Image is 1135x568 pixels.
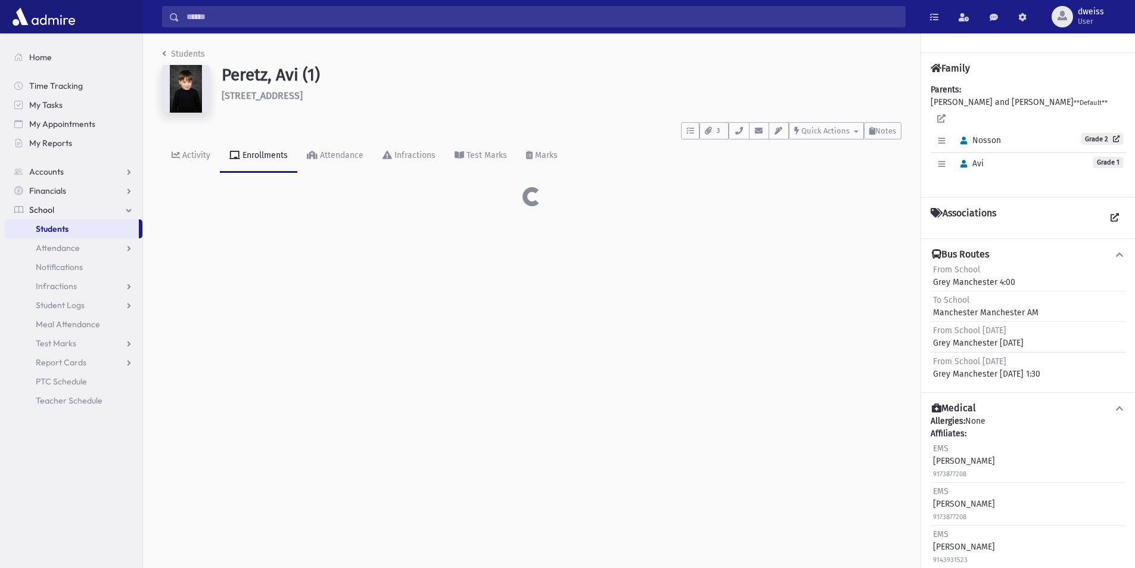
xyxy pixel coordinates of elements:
[29,80,83,91] span: Time Tracking
[801,126,850,135] span: Quick Actions
[5,334,142,353] a: Test Marks
[5,48,142,67] a: Home
[933,528,995,566] div: [PERSON_NAME]
[162,48,205,65] nav: breadcrumb
[1078,7,1104,17] span: dweiss
[29,100,63,110] span: My Tasks
[933,294,1038,319] div: Manchester Manchester AM
[933,442,995,480] div: [PERSON_NAME]
[5,372,142,391] a: PTC Schedule
[318,150,363,160] div: Attendance
[5,200,142,219] a: School
[162,49,205,59] a: Students
[955,159,984,169] span: Avi
[933,470,966,478] small: 9173877208
[29,185,66,196] span: Financials
[933,355,1040,380] div: Grey Manchester [DATE] 1:30
[5,353,142,372] a: Report Cards
[933,443,949,454] span: EMS
[36,395,102,406] span: Teacher Schedule
[1093,157,1123,168] span: Grade 1
[713,126,723,136] span: 3
[36,338,76,349] span: Test Marks
[933,324,1024,349] div: Grey Manchester [DATE]
[10,5,78,29] img: AdmirePro
[5,95,142,114] a: My Tasks
[932,402,976,415] h4: Medical
[36,224,69,234] span: Students
[932,249,989,261] h4: Bus Routes
[933,486,949,496] span: EMS
[5,181,142,200] a: Financials
[36,300,85,311] span: Student Logs
[29,52,52,63] span: Home
[933,529,949,539] span: EMS
[875,126,896,135] span: Notes
[222,65,901,85] h1: Peretz, Avi (1)
[36,376,87,387] span: PTC Schedule
[297,139,373,173] a: Attendance
[29,166,64,177] span: Accounts
[162,139,220,173] a: Activity
[179,6,905,27] input: Search
[931,429,966,439] b: Affiliates:
[5,134,142,153] a: My Reports
[373,139,445,173] a: Infractions
[220,139,297,173] a: Enrollments
[933,295,969,305] span: To School
[931,83,1125,188] div: [PERSON_NAME] and [PERSON_NAME]
[5,277,142,296] a: Infractions
[933,356,1006,367] span: From School [DATE]
[933,325,1006,336] span: From School [DATE]
[222,90,901,101] h6: [STREET_ADDRESS]
[955,135,1001,145] span: Nosson
[29,119,95,129] span: My Appointments
[392,150,436,160] div: Infractions
[933,485,995,523] div: [PERSON_NAME]
[933,265,980,275] span: From School
[36,262,83,272] span: Notifications
[5,162,142,181] a: Accounts
[36,357,86,368] span: Report Cards
[1104,207,1125,229] a: View all Associations
[36,319,100,330] span: Meal Attendance
[933,513,966,521] small: 9173877208
[180,150,210,160] div: Activity
[931,63,970,74] h4: Family
[29,138,72,148] span: My Reports
[464,150,507,160] div: Test Marks
[1078,17,1104,26] span: User
[931,85,961,95] b: Parents:
[36,281,77,291] span: Infractions
[517,139,567,173] a: Marks
[29,204,54,215] span: School
[445,139,517,173] a: Test Marks
[5,238,142,257] a: Attendance
[699,122,729,139] button: 3
[5,391,142,410] a: Teacher Schedule
[931,402,1125,415] button: Medical
[5,257,142,277] a: Notifications
[5,219,139,238] a: Students
[36,243,80,253] span: Attendance
[5,76,142,95] a: Time Tracking
[933,263,1015,288] div: Grey Manchester 4:00
[5,114,142,134] a: My Appointments
[789,122,864,139] button: Quick Actions
[5,315,142,334] a: Meal Attendance
[931,207,996,229] h4: Associations
[933,556,968,564] small: 9143931523
[5,296,142,315] a: Student Logs
[864,122,901,139] button: Notes
[162,65,210,113] img: 9kAAAAAAAAAAAAAAAAAAAAAAAAAAAAAAAAAAAAAAAAAAAAAAAAAAAAAAAAAAAAAAAAAAAAAAAAAAAAAAAAAAAAAAAAAAAAAAA...
[240,150,288,160] div: Enrollments
[931,249,1125,261] button: Bus Routes
[1081,133,1123,145] a: Grade 2
[533,150,558,160] div: Marks
[931,416,965,426] b: Allergies:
